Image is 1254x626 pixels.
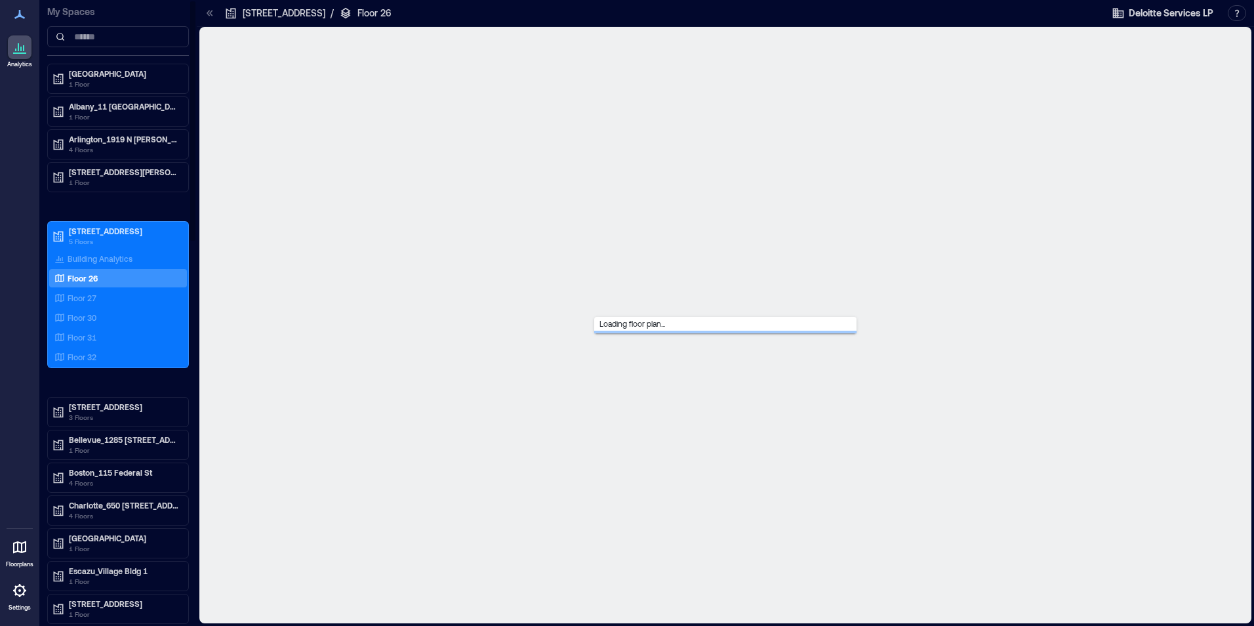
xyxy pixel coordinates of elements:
[69,101,179,112] p: Albany_11 [GEOGRAPHIC_DATA][PERSON_NAME]
[69,79,179,89] p: 1 Floor
[69,598,179,609] p: [STREET_ADDRESS]
[68,253,132,264] p: Building Analytics
[68,293,96,303] p: Floor 27
[68,332,96,343] p: Floor 31
[69,609,179,619] p: 1 Floor
[68,352,96,362] p: Floor 32
[9,604,31,612] p: Settings
[3,31,36,72] a: Analytics
[331,7,334,20] p: /
[68,312,96,323] p: Floor 30
[69,167,179,177] p: [STREET_ADDRESS][PERSON_NAME]
[69,467,179,478] p: Boston_115 Federal St
[594,314,670,333] span: Loading floor plan...
[69,68,179,79] p: [GEOGRAPHIC_DATA]
[68,273,98,283] p: Floor 26
[69,576,179,587] p: 1 Floor
[69,445,179,455] p: 1 Floor
[69,533,179,543] p: [GEOGRAPHIC_DATA]
[69,511,179,521] p: 4 Floors
[69,500,179,511] p: Charlotte_650 [STREET_ADDRESS][PERSON_NAME]
[69,566,179,576] p: Escazu_Village Bldg 1
[1108,3,1217,24] button: Deloitte Services LP
[69,402,179,412] p: [STREET_ADDRESS]
[69,226,179,236] p: [STREET_ADDRESS]
[69,412,179,423] p: 3 Floors
[243,7,325,20] p: [STREET_ADDRESS]
[69,543,179,554] p: 1 Floor
[69,144,179,155] p: 4 Floors
[69,177,179,188] p: 1 Floor
[69,236,179,247] p: 5 Floors
[1129,7,1213,20] span: Deloitte Services LP
[69,134,179,144] p: Arlington_1919 N [PERSON_NAME]
[69,112,179,122] p: 1 Floor
[357,7,392,20] p: Floor 26
[4,575,35,616] a: Settings
[6,560,33,568] p: Floorplans
[2,532,37,572] a: Floorplans
[7,60,32,68] p: Analytics
[69,478,179,488] p: 4 Floors
[47,5,189,18] p: My Spaces
[69,434,179,445] p: Bellevue_1285 [STREET_ADDRESS]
